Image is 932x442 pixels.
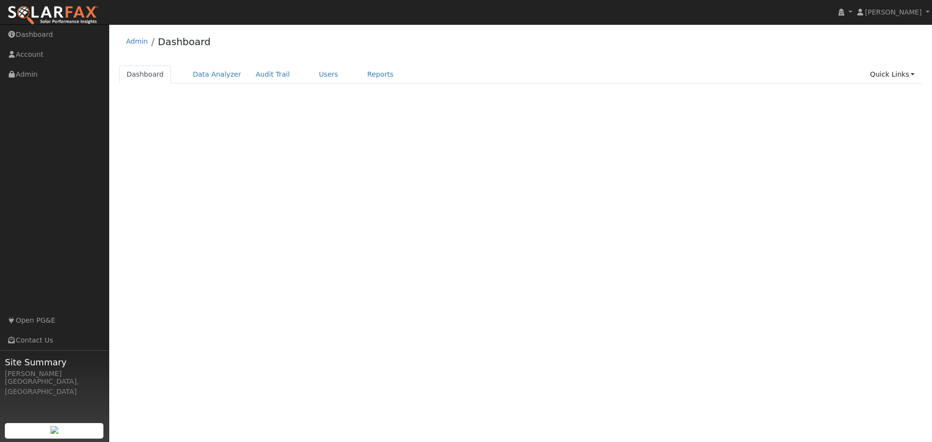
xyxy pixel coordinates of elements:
a: Quick Links [863,65,922,83]
div: [GEOGRAPHIC_DATA], [GEOGRAPHIC_DATA] [5,377,104,397]
a: Users [312,65,346,83]
a: Admin [126,37,148,45]
a: Dashboard [158,36,211,48]
div: [PERSON_NAME] [5,369,104,379]
a: Dashboard [119,65,171,83]
span: Site Summary [5,356,104,369]
img: retrieve [50,426,58,434]
a: Data Analyzer [185,65,249,83]
a: Reports [360,65,401,83]
img: SolarFax [7,5,99,26]
a: Audit Trail [249,65,297,83]
span: [PERSON_NAME] [865,8,922,16]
